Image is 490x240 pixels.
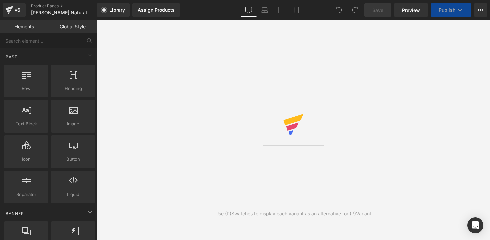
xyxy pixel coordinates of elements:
button: Redo [348,3,362,17]
span: Text Block [6,120,46,127]
span: Row [6,85,46,92]
a: Tablet [273,3,289,17]
span: Heading [53,85,93,92]
span: Banner [5,210,25,217]
a: Preview [394,3,428,17]
span: Library [109,7,125,13]
a: New Library [97,3,130,17]
span: Liquid [53,191,93,198]
button: Publish [431,3,471,17]
button: Undo [332,3,346,17]
span: Icon [6,156,46,163]
a: v6 [3,3,26,17]
div: v6 [13,6,22,14]
span: Publish [439,7,455,13]
span: Button [53,156,93,163]
span: Base [5,54,18,60]
div: Assign Products [138,7,175,13]
span: Preview [402,7,420,14]
a: Laptop [257,3,273,17]
div: Use (P)Swatches to display each variant as an alternative for (P)Variant [215,210,371,217]
div: Open Intercom Messenger [467,217,483,233]
span: Save [372,7,383,14]
a: Desktop [241,3,257,17]
a: Mobile [289,3,305,17]
span: Image [53,120,93,127]
a: Global Style [48,20,97,33]
a: Product Pages [31,3,108,9]
span: [PERSON_NAME] Natural NL V4 [31,10,95,15]
button: More [474,3,487,17]
span: Separator [6,191,46,198]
